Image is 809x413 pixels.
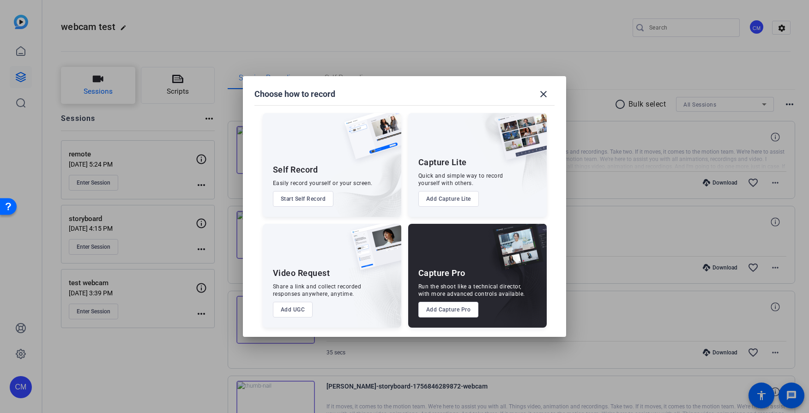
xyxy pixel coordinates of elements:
div: Self Record [273,164,318,175]
button: Add Capture Pro [418,302,479,317]
button: Add Capture Lite [418,191,479,207]
img: self-record.png [338,113,401,168]
div: Capture Pro [418,268,465,279]
button: Add UGC [273,302,313,317]
img: capture-lite.png [489,113,547,169]
img: embarkstudio-capture-lite.png [464,113,547,205]
img: embarkstudio-capture-pro.png [478,235,547,328]
button: Start Self Record [273,191,334,207]
img: ugc-content.png [344,224,401,280]
div: Video Request [273,268,330,279]
h1: Choose how to record [254,89,335,100]
img: embarkstudio-ugc-content.png [348,252,401,328]
mat-icon: close [538,89,549,100]
div: Easily record yourself or your screen. [273,180,373,187]
img: embarkstudio-self-record.png [321,133,401,217]
div: Share a link and collect recorded responses anywhere, anytime. [273,283,362,298]
img: capture-pro.png [486,224,547,280]
div: Run the shoot like a technical director, with more advanced controls available. [418,283,525,298]
div: Capture Lite [418,157,467,168]
div: Quick and simple way to record yourself with others. [418,172,503,187]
